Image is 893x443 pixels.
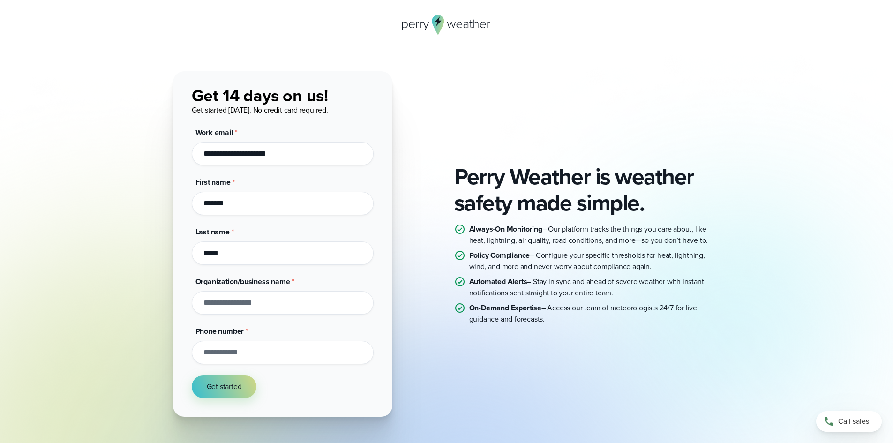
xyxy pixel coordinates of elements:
[469,302,720,325] p: – Access our team of meteorologists 24/7 for live guidance and forecasts.
[469,224,720,246] p: – Our platform tracks the things you care about, like heat, lightning, air quality, road conditio...
[195,276,290,287] span: Organization/business name
[469,250,530,261] strong: Policy Compliance
[469,250,720,272] p: – Configure your specific thresholds for heat, lightning, wind, and more and never worry about co...
[838,416,869,427] span: Call sales
[192,375,257,398] button: Get started
[816,411,882,432] a: Call sales
[469,224,542,234] strong: Always-On Monitoring
[192,83,328,108] span: Get 14 days on us!
[195,326,244,337] span: Phone number
[469,276,720,299] p: – Stay in sync and ahead of severe weather with instant notifications sent straight to your entir...
[454,164,720,216] h2: Perry Weather is weather safety made simple.
[195,177,231,188] span: First name
[207,381,242,392] span: Get started
[469,276,527,287] strong: Automated Alerts
[469,302,541,313] strong: On-Demand Expertise
[192,105,328,115] span: Get started [DATE]. No credit card required.
[195,226,230,237] span: Last name
[195,127,233,138] span: Work email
